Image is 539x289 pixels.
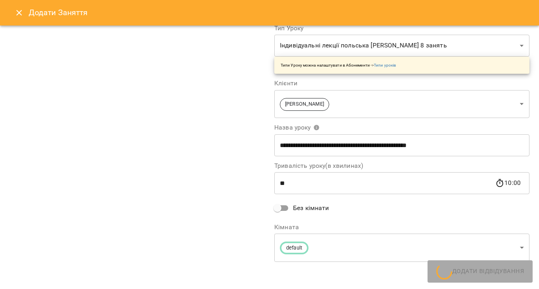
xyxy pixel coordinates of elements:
span: default [281,244,307,252]
label: Клієнти [274,80,529,87]
span: [PERSON_NAME] [280,100,329,108]
div: default [274,234,529,262]
div: Індивідуальні лекції польська [PERSON_NAME] 8 занять [274,35,529,57]
svg: Вкажіть назву уроку або виберіть клієнтів [313,124,320,131]
label: Тривалість уроку(в хвилинах) [274,163,529,169]
h6: Додати Заняття [29,6,529,19]
span: Без кімнати [293,203,329,213]
label: Кімната [274,224,529,230]
div: [PERSON_NAME] [274,90,529,118]
p: Типи Уроку можна налаштувати в Абонементи -> [281,62,396,68]
button: Close [10,3,29,22]
a: Типи уроків [374,63,396,67]
label: Тип Уроку [274,25,529,31]
span: Назва уроку [274,124,320,131]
